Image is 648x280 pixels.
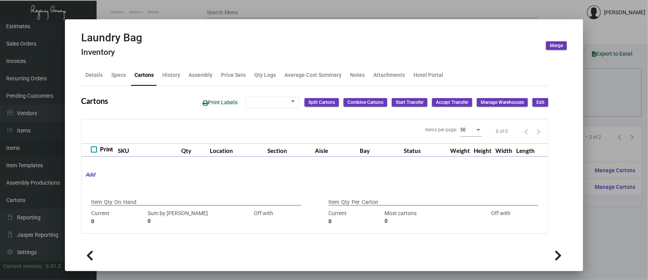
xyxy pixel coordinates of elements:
th: Width [493,143,514,157]
mat-hint: Add [82,171,95,179]
span: Split Cartons [308,99,335,106]
div: Sum by [PERSON_NAME] [148,209,234,226]
p: Item [91,198,102,206]
th: Bay [358,143,402,157]
div: Price Sets [221,71,246,79]
th: Height [472,143,493,157]
span: Accept Transfer [436,99,468,106]
div: Cartons [134,71,154,79]
div: Qty Logs [254,71,276,79]
button: Combine Cartons [344,98,387,107]
button: Print Labels [196,95,244,110]
mat-select: Items per page: [460,127,482,133]
th: Aisle [313,143,358,157]
button: Manage Warehouses [477,98,528,107]
p: Qty [104,198,112,206]
th: Section [266,143,313,157]
span: Print [100,145,113,154]
h4: Inventory [81,48,142,57]
button: Previous page [520,125,532,137]
div: Current version: [3,262,43,270]
button: Next page [532,125,545,137]
div: Specs [111,71,126,79]
p: Qty [341,198,350,206]
span: Combine Cartons [347,99,383,106]
span: 50 [460,127,466,132]
div: Items per page: [425,126,457,133]
div: 0 of 0 [496,128,508,135]
h2: Cartons [81,96,108,105]
th: Length [514,143,537,157]
div: Average Cost Summary [284,71,342,79]
p: Per [352,198,360,206]
div: Current [91,209,144,226]
p: Item [328,198,339,206]
div: Most cartons [385,209,471,226]
div: Current [328,209,381,226]
th: SKU [116,143,179,157]
button: Merge [546,41,567,50]
div: History [162,71,180,79]
p: Carton [362,198,378,206]
span: Print Labels [202,99,238,105]
button: Start Transfer [392,98,427,107]
div: Attachments [373,71,405,79]
th: Qty [179,143,208,157]
div: 0.51.2 [46,262,61,270]
span: Edit [536,99,544,106]
button: Split Cartons [304,98,339,107]
div: Hotel Portal [413,71,443,79]
span: Manage Warehouses [481,99,524,106]
th: Status [402,143,448,157]
p: Hand [123,198,136,206]
div: Notes [350,71,365,79]
div: Assembly [189,71,213,79]
h2: Laundry Bag [81,31,142,44]
th: Location [208,143,265,157]
button: Accept Transfer [432,98,472,107]
th: Weight [448,143,472,157]
span: Start Transfer [396,99,423,106]
div: Off with [238,209,290,226]
p: On [114,198,121,206]
span: Merge [550,42,563,49]
div: Off with [475,209,527,226]
div: Details [85,71,103,79]
button: Edit [532,98,548,107]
